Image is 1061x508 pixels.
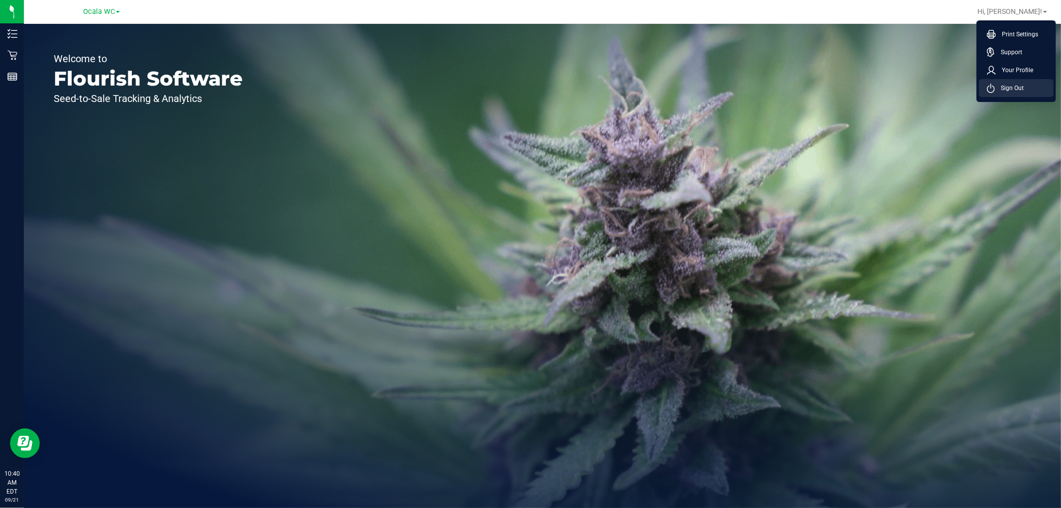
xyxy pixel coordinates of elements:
[977,7,1042,15] span: Hi, [PERSON_NAME]!
[7,29,17,39] inline-svg: Inventory
[996,65,1033,75] span: Your Profile
[979,79,1054,97] li: Sign Out
[10,428,40,458] iframe: Resource center
[54,94,243,103] p: Seed-to-Sale Tracking & Analytics
[4,496,19,504] p: 09/21
[4,469,19,496] p: 10:40 AM EDT
[996,29,1038,39] span: Print Settings
[995,47,1022,57] span: Support
[83,7,115,16] span: Ocala WC
[54,69,243,89] p: Flourish Software
[7,50,17,60] inline-svg: Retail
[7,72,17,82] inline-svg: Reports
[995,83,1024,93] span: Sign Out
[54,54,243,64] p: Welcome to
[987,47,1050,57] a: Support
